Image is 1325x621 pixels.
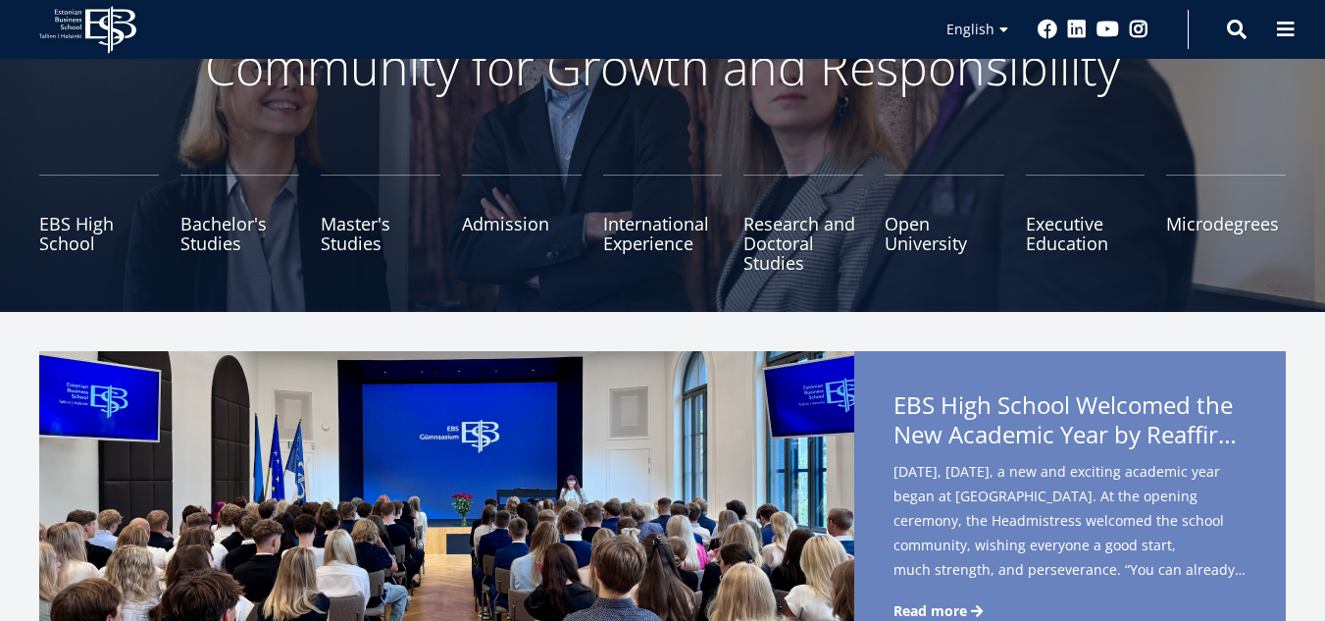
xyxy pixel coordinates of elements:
span: EBS High School Welcomed the [893,390,1247,455]
span: Read more [893,601,967,621]
a: EBS High School [39,175,159,273]
a: Admission [462,175,582,273]
a: Youtube [1096,20,1119,39]
span: New Academic Year by Reaffirming Its Core Values [893,420,1247,449]
a: Open University [885,175,1004,273]
span: much strength, and perseverance. “You can already feel the autumn in the air – and in a way it’s ... [893,557,1247,582]
a: Executive Education [1026,175,1146,273]
a: Bachelor's Studies [180,175,300,273]
span: [DATE], [DATE], a new and exciting academic year began at [GEOGRAPHIC_DATA]. At the opening cerem... [893,459,1247,589]
a: Facebook [1038,20,1057,39]
p: Community for Growth and Responsibility [143,37,1183,96]
a: Microdegrees [1166,175,1286,273]
a: Research and Doctoral Studies [743,175,863,273]
a: Read more [893,601,987,621]
a: International Experience [603,175,723,273]
a: Linkedin [1067,20,1087,39]
a: Master's Studies [321,175,440,273]
a: Instagram [1129,20,1148,39]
